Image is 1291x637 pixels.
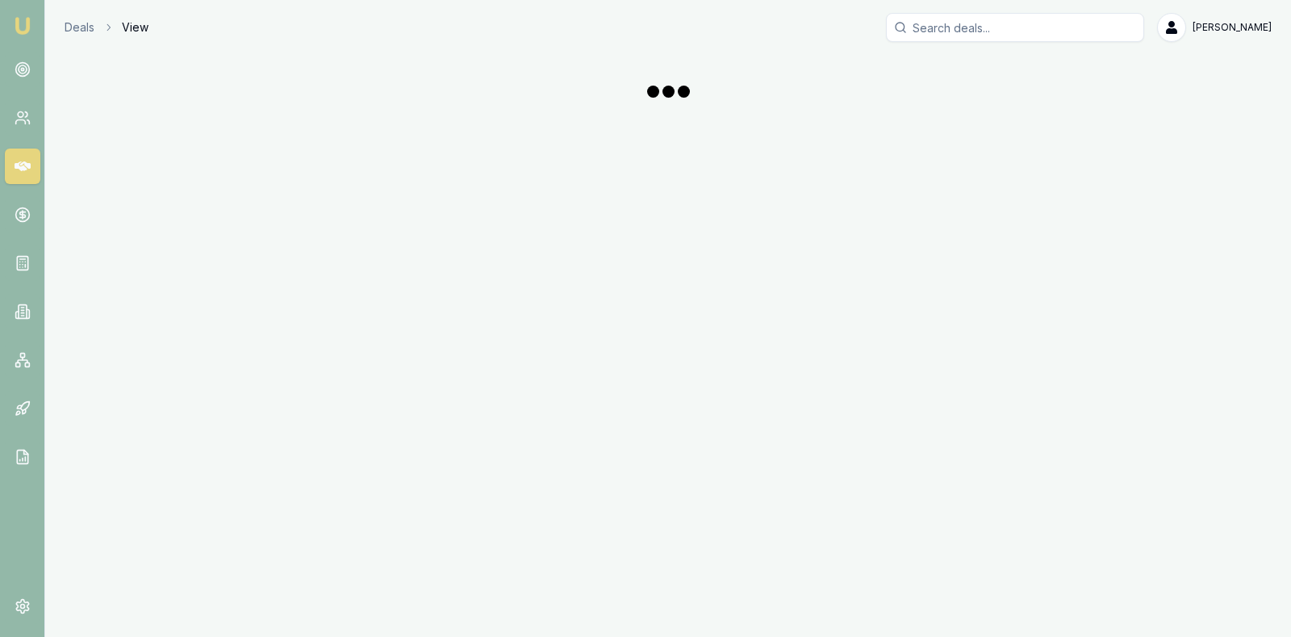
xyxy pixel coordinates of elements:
input: Search deals [886,13,1144,42]
a: Deals [65,19,94,36]
nav: breadcrumb [65,19,148,36]
span: [PERSON_NAME] [1193,21,1272,34]
span: View [122,19,148,36]
img: emu-icon-u.png [13,16,32,36]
